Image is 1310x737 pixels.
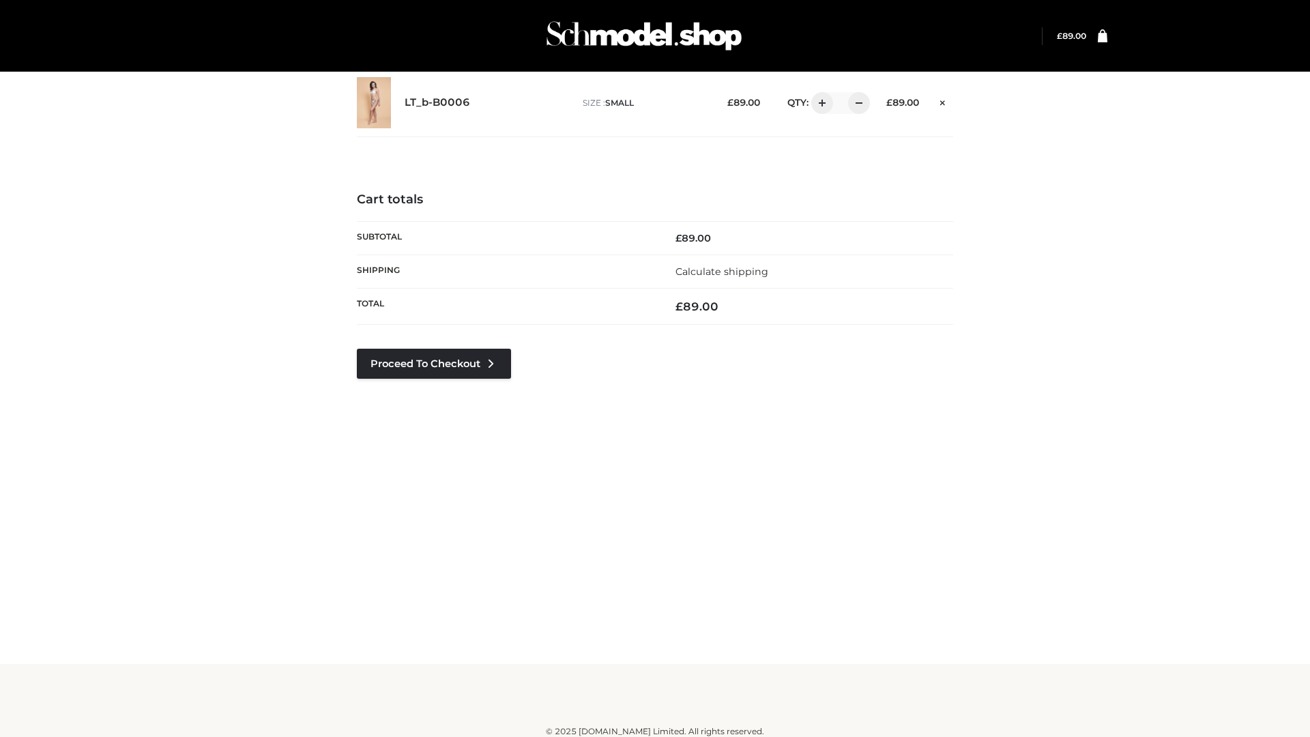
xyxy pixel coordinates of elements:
a: £89.00 [1057,31,1086,41]
th: Subtotal [357,221,655,255]
bdi: 89.00 [886,97,919,108]
th: Shipping [357,255,655,288]
img: Schmodel Admin 964 [542,9,746,63]
a: Remove this item [933,92,953,110]
a: Calculate shipping [675,265,768,278]
span: £ [727,97,733,108]
bdi: 89.00 [1057,31,1086,41]
span: £ [675,300,683,313]
bdi: 89.00 [675,232,711,244]
h4: Cart totals [357,192,953,207]
bdi: 89.00 [727,97,760,108]
th: Total [357,289,655,325]
div: QTY: [774,92,865,114]
a: LT_b-B0006 [405,96,470,109]
a: Proceed to Checkout [357,349,511,379]
span: £ [886,97,892,108]
p: size : [583,97,706,109]
bdi: 89.00 [675,300,718,313]
span: SMALL [605,98,634,108]
span: £ [1057,31,1062,41]
span: £ [675,232,682,244]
